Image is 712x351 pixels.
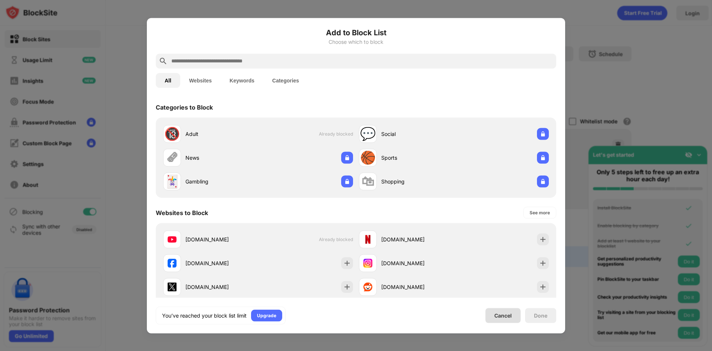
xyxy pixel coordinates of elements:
span: Already blocked [319,131,353,137]
h6: Add to Block List [156,27,556,38]
div: See more [530,209,550,216]
div: 💬 [360,126,376,142]
img: favicons [363,259,372,267]
div: Done [534,312,547,318]
div: Adult [185,130,258,138]
div: Shopping [381,178,454,185]
button: Keywords [221,73,263,88]
div: [DOMAIN_NAME] [185,259,258,267]
div: Upgrade [257,312,276,319]
button: Categories [263,73,308,88]
img: favicons [168,235,177,244]
img: search.svg [159,56,168,65]
div: Cancel [494,312,512,319]
div: [DOMAIN_NAME] [185,235,258,243]
div: Categories to Block [156,103,213,111]
button: All [156,73,180,88]
div: 🗞 [166,150,178,165]
div: Websites to Block [156,209,208,216]
div: 🛍 [362,174,374,189]
img: favicons [363,282,372,291]
span: Already blocked [319,237,353,242]
div: [DOMAIN_NAME] [185,283,258,291]
div: Social [381,130,454,138]
img: favicons [168,259,177,267]
div: 🔞 [164,126,180,142]
div: [DOMAIN_NAME] [381,283,454,291]
div: Gambling [185,178,258,185]
div: 🃏 [164,174,180,189]
div: Sports [381,154,454,162]
div: You’ve reached your block list limit [162,312,247,319]
img: favicons [168,282,177,291]
div: [DOMAIN_NAME] [381,235,454,243]
div: News [185,154,258,162]
img: favicons [363,235,372,244]
div: Choose which to block [156,39,556,45]
button: Websites [180,73,221,88]
div: 🏀 [360,150,376,165]
div: [DOMAIN_NAME] [381,259,454,267]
